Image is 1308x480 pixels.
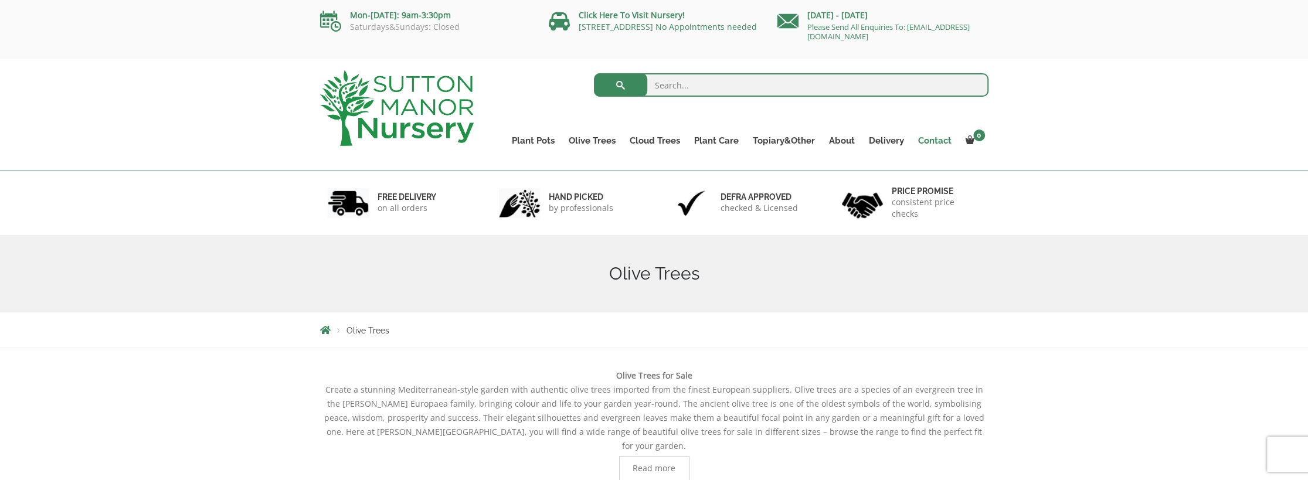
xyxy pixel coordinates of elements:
[671,188,712,218] img: 3.jpg
[911,132,959,149] a: Contact
[320,8,531,22] p: Mon-[DATE]: 9am-3:30pm
[320,325,988,335] nav: Breadcrumbs
[959,132,988,149] a: 0
[616,370,692,381] b: Olive Trees for Sale
[320,263,988,284] h1: Olive Trees
[687,132,746,149] a: Plant Care
[623,132,687,149] a: Cloud Trees
[842,185,883,221] img: 4.jpg
[807,22,970,42] a: Please Send All Enquiries To: [EMAIL_ADDRESS][DOMAIN_NAME]
[594,73,988,97] input: Search...
[579,21,757,32] a: [STREET_ADDRESS] No Appointments needed
[549,192,613,202] h6: hand picked
[892,196,981,220] p: consistent price checks
[777,8,988,22] p: [DATE] - [DATE]
[579,9,685,21] a: Click Here To Visit Nursery!
[633,464,675,472] span: Read more
[320,22,531,32] p: Saturdays&Sundays: Closed
[862,132,911,149] a: Delivery
[746,132,822,149] a: Topiary&Other
[973,130,985,141] span: 0
[892,186,981,196] h6: Price promise
[346,326,389,335] span: Olive Trees
[320,70,474,146] img: logo
[562,132,623,149] a: Olive Trees
[505,132,562,149] a: Plant Pots
[499,188,540,218] img: 2.jpg
[721,202,798,214] p: checked & Licensed
[328,188,369,218] img: 1.jpg
[721,192,798,202] h6: Defra approved
[378,202,436,214] p: on all orders
[378,192,436,202] h6: FREE DELIVERY
[822,132,862,149] a: About
[549,202,613,214] p: by professionals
